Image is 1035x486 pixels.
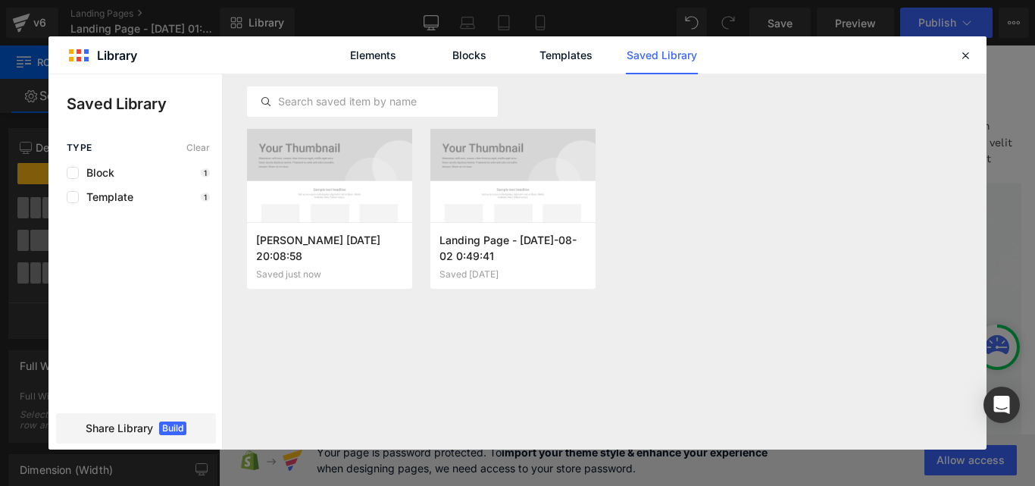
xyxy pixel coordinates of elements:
span: Share Library [86,421,153,436]
span: Template [79,191,133,203]
h1: Your heading text goes here [15,50,902,82]
p: 1 [201,168,210,177]
h3: [PERSON_NAME] [DATE] 20:08:58 [256,232,403,263]
a: Elements [337,36,409,74]
input: Search saved item by name [248,92,497,111]
span: Type [67,143,92,153]
a: Templates [530,36,602,74]
span: Block [79,167,114,179]
div: Saved [DATE] [439,269,586,280]
div: Open Intercom Messenger [983,387,1020,423]
p: Saved Library [67,92,222,115]
h3: Landing Page - [DATE]-08-02 0:49:41 [439,232,586,263]
div: Saved just now [256,269,403,280]
p: 1 [201,193,210,202]
span: Build [159,422,186,435]
p: Lorem ipsum dolor sit amet, consectetur adipiscing elit, sed do eiusmod tempor incididunt ut labo... [15,82,902,155]
a: Saved Library [626,36,698,74]
a: Blocks [433,36,505,74]
span: Clear [186,143,210,153]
